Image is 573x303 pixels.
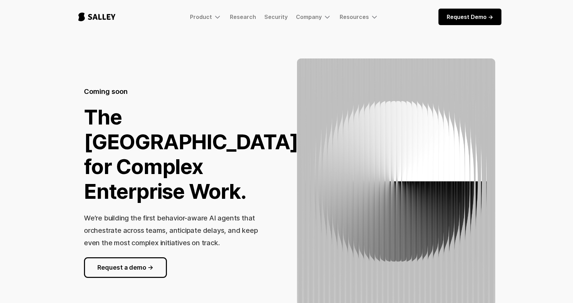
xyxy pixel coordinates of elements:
a: Security [264,13,288,20]
a: Request Demo -> [438,9,501,25]
a: Research [230,13,256,20]
h3: We’re building the first behavior-aware AI agents that orchestrate across teams, anticipate delay... [84,214,258,247]
h5: Coming soon [84,87,128,96]
div: Resources [340,13,369,20]
div: Resources [340,13,379,21]
h1: The [GEOGRAPHIC_DATA] for Complex Enterprise Work. [84,105,298,204]
div: Company [296,13,331,21]
div: Product [190,13,212,20]
a: home [72,6,122,28]
div: Product [190,13,222,21]
div: Company [296,13,322,20]
a: Request a demo -> [84,257,167,278]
